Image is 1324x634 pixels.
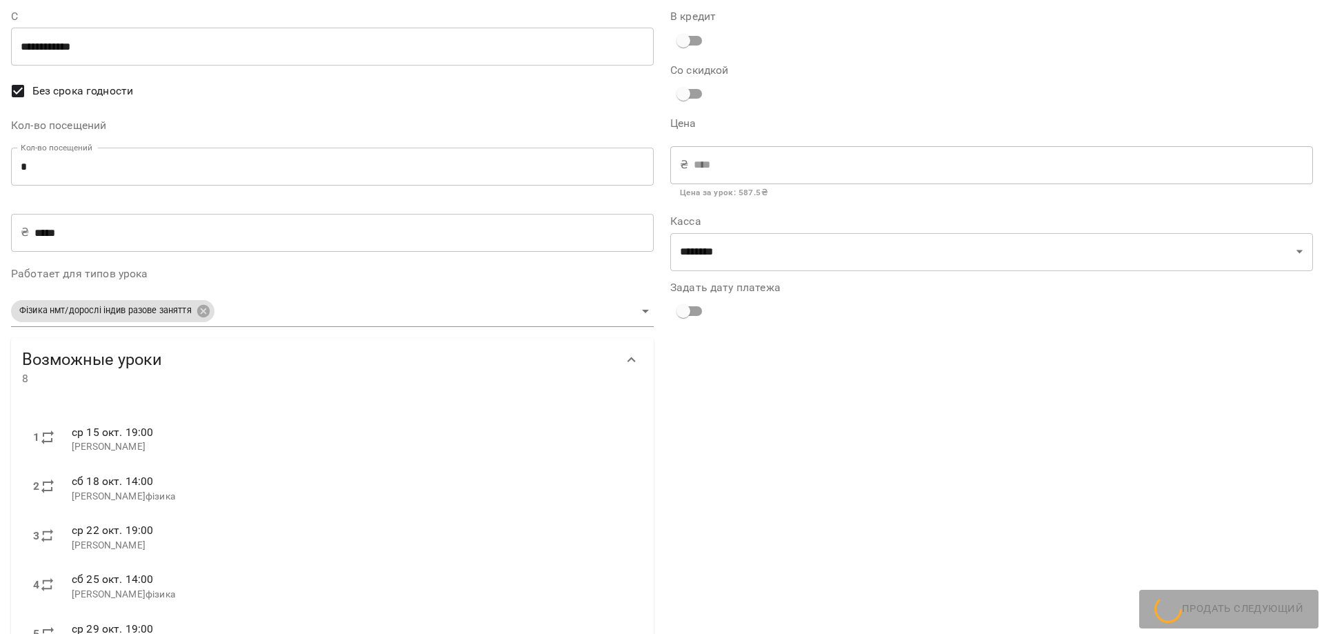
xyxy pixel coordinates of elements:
[680,157,688,173] p: ₴
[670,216,1313,227] label: Касса
[72,475,153,488] span: сб 18 окт. 14:00
[11,120,654,131] label: Кол-во посещений
[680,188,768,197] b: Цена за урок : 587.5 ₴
[670,118,1313,129] label: Цена
[11,268,654,279] label: Работает для типов урока
[670,65,885,76] label: Со скидкой
[21,224,29,241] p: ₴
[72,440,632,454] p: [PERSON_NAME]
[33,528,39,544] label: 3
[670,282,1313,293] label: Задать дату платежа
[22,370,615,387] span: 8
[33,478,39,495] label: 2
[72,490,632,504] p: [PERSON_NAME]фізика
[72,588,632,602] p: [PERSON_NAME]фізика
[33,429,39,446] label: 1
[32,83,134,99] span: Без срока годности
[22,349,615,370] span: Возможные уроки
[11,304,200,317] span: Фізика нмт/дорослі індив разове заняття
[72,573,153,586] span: сб 25 окт. 14:00
[33,577,39,593] label: 4
[670,11,1313,22] label: В кредит
[72,426,153,439] span: ср 15 окт. 19:00
[72,524,153,537] span: ср 22 окт. 19:00
[615,344,648,377] button: Show more
[11,11,654,22] label: С
[72,539,632,553] p: [PERSON_NAME]
[11,300,214,322] div: Фізика нмт/дорослі індив разове заняття
[11,296,654,327] div: Фізика нмт/дорослі індив разове заняття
